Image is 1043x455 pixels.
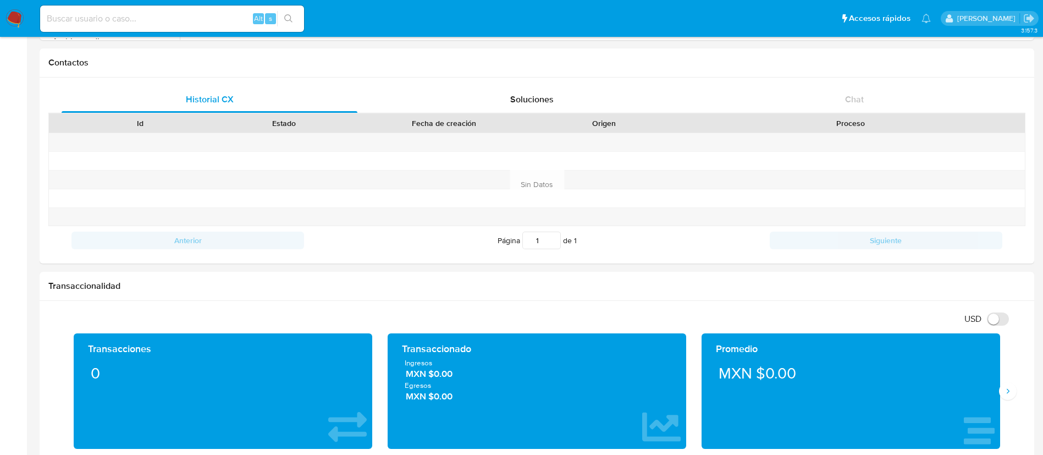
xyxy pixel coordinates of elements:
[269,13,272,24] span: s
[48,57,1025,68] h1: Contactos
[40,12,304,26] input: Buscar usuario o caso...
[1023,13,1035,24] a: Salir
[364,118,525,129] div: Fecha de creación
[510,93,554,106] span: Soluciones
[957,13,1019,24] p: alicia.aldreteperez@mercadolibre.com.mx
[220,118,349,129] div: Estado
[770,232,1002,249] button: Siguiente
[684,118,1017,129] div: Proceso
[921,14,931,23] a: Notificaciones
[849,13,910,24] span: Accesos rápidos
[71,232,304,249] button: Anterior
[254,13,263,24] span: Alt
[48,281,1025,292] h1: Transaccionalidad
[186,93,234,106] span: Historial CX
[845,93,864,106] span: Chat
[277,11,300,26] button: search-icon
[76,118,205,129] div: Id
[574,235,577,246] span: 1
[1021,26,1038,35] span: 3.157.3
[540,118,669,129] div: Origen
[498,232,577,249] span: Página de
